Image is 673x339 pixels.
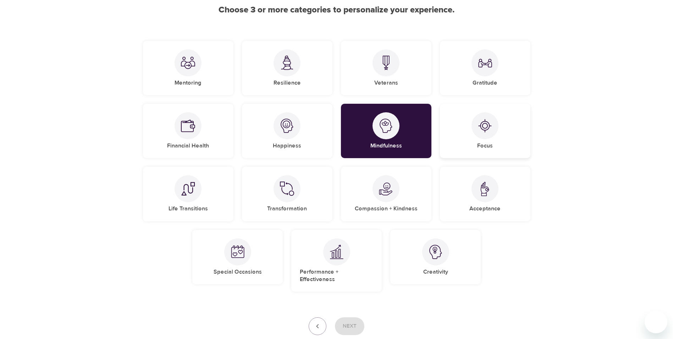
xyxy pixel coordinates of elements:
[169,205,208,212] h5: Life Transitions
[242,104,332,158] div: HappinessHappiness
[355,205,418,212] h5: Compassion + Kindness
[341,104,431,158] div: MindfulnessMindfulness
[390,230,481,284] div: CreativityCreativity
[192,230,283,284] div: Special OccasionsSpecial Occasions
[280,55,294,70] img: Resilience
[379,55,393,70] img: Veterans
[379,119,393,133] img: Mindfulness
[370,142,402,150] h5: Mindfulness
[429,245,443,259] img: Creativity
[291,230,382,292] div: Performance + EffectivenessPerformance + Effectiveness
[242,41,332,95] div: ResilienceResilience
[143,167,233,221] div: Life TransitionsLife Transitions
[231,245,245,259] img: Special Occasions
[175,79,202,87] h5: Mentoring
[478,182,492,196] img: Acceptance
[374,79,398,87] h5: Veterans
[274,79,301,87] h5: Resilience
[478,56,492,70] img: Gratitude
[267,205,307,212] h5: Transformation
[645,311,667,333] iframe: Button to launch messaging window
[440,167,530,221] div: AcceptanceAcceptance
[477,142,493,150] h5: Focus
[181,119,195,133] img: Financial Health
[300,268,373,284] h5: Performance + Effectiveness
[440,104,530,158] div: FocusFocus
[379,182,393,196] img: Compassion + Kindness
[478,119,492,133] img: Focus
[341,41,431,95] div: VeteransVeterans
[280,119,294,133] img: Happiness
[341,167,431,221] div: Compassion + KindnessCompassion + Kindness
[473,79,497,87] h5: Gratitude
[273,142,301,150] h5: Happiness
[214,268,262,276] h5: Special Occasions
[181,182,195,196] img: Life Transitions
[423,268,448,276] h5: Creativity
[440,41,530,95] div: GratitudeGratitude
[181,56,195,70] img: Mentoring
[330,244,344,259] img: Performance + Effectiveness
[143,41,233,95] div: MentoringMentoring
[469,205,501,212] h5: Acceptance
[143,5,530,15] h2: Choose 3 or more categories to personalize your experience.
[167,142,209,150] h5: Financial Health
[280,182,294,196] img: Transformation
[242,167,332,221] div: TransformationTransformation
[143,104,233,158] div: Financial HealthFinancial Health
